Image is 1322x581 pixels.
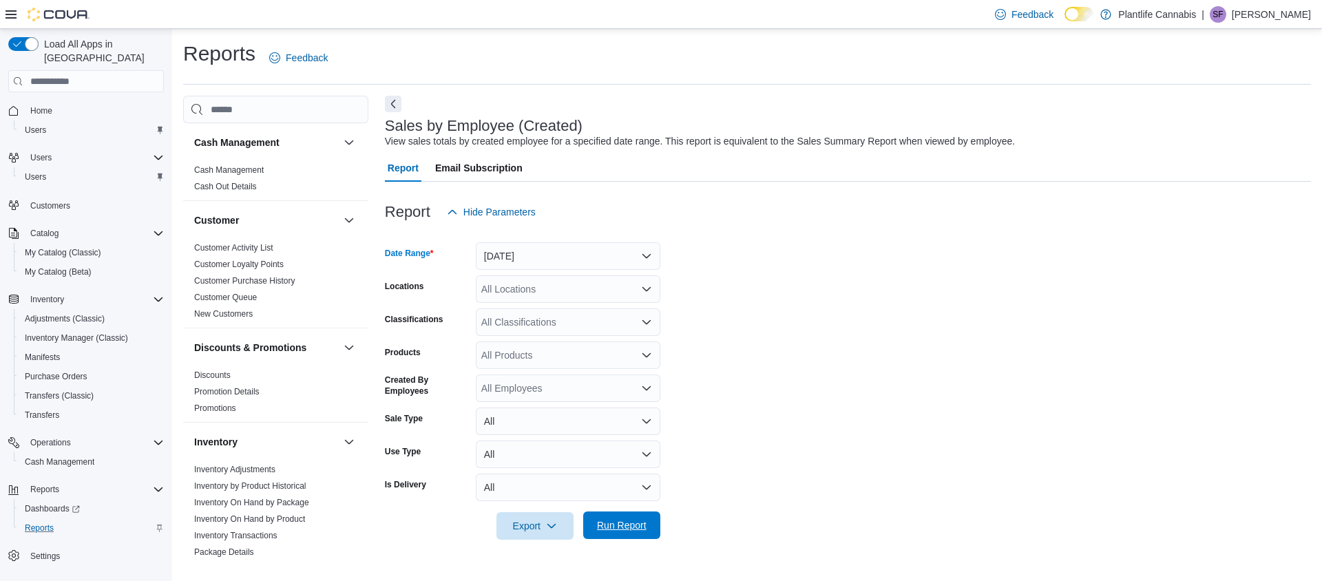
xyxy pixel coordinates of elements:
[25,198,76,214] a: Customers
[476,242,660,270] button: [DATE]
[385,281,424,292] label: Locations
[19,122,164,138] span: Users
[385,118,583,134] h3: Sales by Employee (Created)
[25,313,105,324] span: Adjustments (Classic)
[183,40,255,67] h1: Reports
[14,499,169,518] a: Dashboards
[385,446,421,457] label: Use Type
[19,349,65,366] a: Manifests
[194,213,338,227] button: Customer
[25,332,128,344] span: Inventory Manager (Classic)
[19,349,164,366] span: Manifests
[25,225,64,242] button: Catalog
[19,330,164,346] span: Inventory Manager (Classic)
[19,264,164,280] span: My Catalog (Beta)
[39,37,164,65] span: Load All Apps in [GEOGRAPHIC_DATA]
[194,464,275,475] span: Inventory Adjustments
[30,105,52,116] span: Home
[194,387,260,397] a: Promotion Details
[25,225,164,242] span: Catalog
[19,454,164,470] span: Cash Management
[194,276,295,286] a: Customer Purchase History
[19,520,164,536] span: Reports
[183,367,368,422] div: Discounts & Promotions
[19,330,134,346] a: Inventory Manager (Classic)
[194,465,275,474] a: Inventory Adjustments
[463,205,536,219] span: Hide Parameters
[597,518,647,532] span: Run Report
[19,368,164,385] span: Purchase Orders
[19,244,107,261] a: My Catalog (Classic)
[14,328,169,348] button: Inventory Manager (Classic)
[194,213,239,227] h3: Customer
[14,167,169,187] button: Users
[25,102,164,119] span: Home
[388,154,419,182] span: Report
[19,244,164,261] span: My Catalog (Classic)
[385,96,401,112] button: Next
[194,547,254,558] span: Package Details
[30,152,52,163] span: Users
[14,518,169,538] button: Reports
[1064,7,1093,21] input: Dark Mode
[385,374,470,397] label: Created By Employees
[194,309,253,319] a: New Customers
[25,371,87,382] span: Purchase Orders
[19,407,65,423] a: Transfers
[14,348,169,367] button: Manifests
[19,388,99,404] a: Transfers (Classic)
[1011,8,1053,21] span: Feedback
[25,266,92,277] span: My Catalog (Beta)
[385,413,423,424] label: Sale Type
[194,403,236,413] a: Promotions
[19,310,164,327] span: Adjustments (Classic)
[194,260,284,269] a: Customer Loyalty Points
[25,410,59,421] span: Transfers
[194,308,253,319] span: New Customers
[194,341,338,355] button: Discounts & Promotions
[25,522,54,534] span: Reports
[194,182,257,191] a: Cash Out Details
[30,437,71,448] span: Operations
[641,284,652,295] button: Open list of options
[1232,6,1311,23] p: [PERSON_NAME]
[194,435,338,449] button: Inventory
[19,122,52,138] a: Users
[194,243,273,253] a: Customer Activity List
[25,125,46,136] span: Users
[194,275,295,286] span: Customer Purchase History
[385,314,443,325] label: Classifications
[25,103,58,119] a: Home
[25,390,94,401] span: Transfers (Classic)
[1210,6,1226,23] div: Susan Firkola
[194,498,309,507] a: Inventory On Hand by Package
[19,169,52,185] a: Users
[476,474,660,501] button: All
[1213,6,1223,23] span: SF
[194,435,238,449] h3: Inventory
[183,240,368,328] div: Customer
[194,370,231,381] span: Discounts
[14,120,169,140] button: Users
[25,547,164,564] span: Settings
[3,101,169,120] button: Home
[3,433,169,452] button: Operations
[641,317,652,328] button: Open list of options
[19,407,164,423] span: Transfers
[3,195,169,215] button: Customers
[3,480,169,499] button: Reports
[25,503,80,514] span: Dashboards
[28,8,90,21] img: Cova
[14,262,169,282] button: My Catalog (Beta)
[19,368,93,385] a: Purchase Orders
[30,294,64,305] span: Inventory
[194,386,260,397] span: Promotion Details
[385,204,430,220] h3: Report
[25,291,70,308] button: Inventory
[25,291,164,308] span: Inventory
[194,547,254,557] a: Package Details
[14,243,169,262] button: My Catalog (Classic)
[385,134,1015,149] div: View sales totals by created employee for a specified date range. This report is equivalent to th...
[476,441,660,468] button: All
